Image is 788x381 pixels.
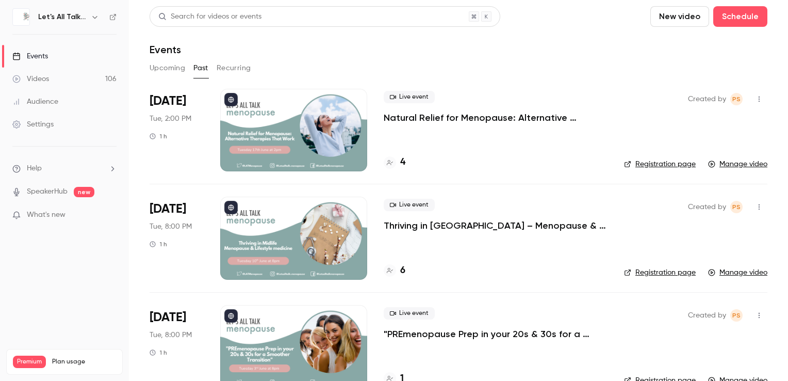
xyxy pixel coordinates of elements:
button: New video [650,6,709,27]
div: 1 h [150,132,167,140]
button: Schedule [713,6,767,27]
a: SpeakerHub [27,186,68,197]
div: Videos [12,74,49,84]
span: Live event [384,91,435,103]
span: Created by [688,93,726,105]
p: Videos [13,368,32,377]
span: [DATE] [150,309,186,326]
div: Audience [12,97,58,107]
span: Phil spurr [730,309,743,322]
div: Jun 10 Tue, 8:00 PM (Europe/London) [150,197,204,279]
a: Thriving in [GEOGRAPHIC_DATA] – Menopause & Lifestyle medicine [384,219,608,232]
div: Settings [12,119,54,130]
span: Ps [732,93,741,105]
a: Registration page [624,159,696,169]
span: Ps [732,309,741,322]
h4: 4 [400,155,405,169]
h4: 6 [400,264,405,278]
a: 4 [384,155,405,169]
li: help-dropdown-opener [12,163,117,174]
span: What's new [27,210,65,220]
span: 887 [96,370,106,376]
a: Manage video [708,159,767,169]
iframe: Noticeable Trigger [104,211,117,220]
img: Let's All Talk Menopause [13,9,29,25]
div: Jun 17 Tue, 2:00 PM (Europe/London) [150,89,204,171]
button: Recurring [217,60,251,76]
h6: Let's All Talk Menopause [38,12,87,22]
span: Help [27,163,42,174]
div: 1 h [150,348,167,357]
span: Plan usage [52,358,116,366]
p: / ∞ [96,368,116,377]
a: 6 [384,264,405,278]
a: Manage video [708,267,767,278]
span: [DATE] [150,201,186,217]
button: Past [193,60,208,76]
span: Ps [732,201,741,213]
span: Live event [384,199,435,211]
h1: Events [150,43,181,56]
a: Registration page [624,267,696,278]
a: "PREmenopause Prep in your 20s & 30s for a Smoother Transition" [384,328,608,340]
span: [DATE] [150,93,186,109]
span: Created by [688,201,726,213]
span: Tue, 8:00 PM [150,330,192,340]
span: Premium [13,356,46,368]
a: Natural Relief for Menopause: Alternative Therapies That Work [384,112,608,124]
span: Tue, 8:00 PM [150,221,192,232]
span: Tue, 2:00 PM [150,114,191,124]
div: 1 h [150,240,167,248]
span: new [74,187,94,197]
button: Upcoming [150,60,185,76]
span: Created by [688,309,726,322]
span: Phil spurr [730,93,743,105]
span: Live event [384,307,435,320]
div: Events [12,51,48,61]
div: Search for videos or events [158,11,261,22]
span: Phil spurr [730,201,743,213]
